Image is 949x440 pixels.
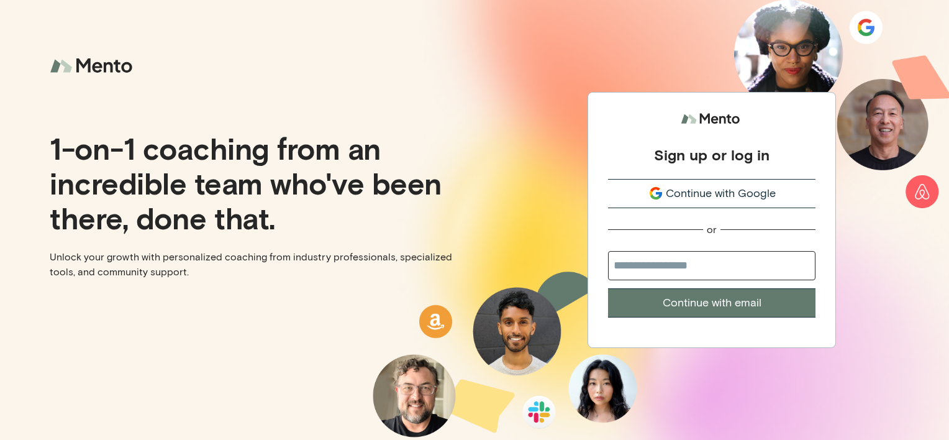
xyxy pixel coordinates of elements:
p: Unlock your growth with personalized coaching from industry professionals, specialized tools, and... [50,250,465,280]
button: Continue with email [608,288,815,318]
span: Continue with Google [666,185,776,202]
div: or [707,223,717,236]
img: logo [50,50,137,83]
p: 1-on-1 coaching from an incredible team who've been there, done that. [50,131,465,235]
img: logo.svg [681,108,743,131]
button: Continue with Google [608,179,815,208]
div: Sign up or log in [654,145,770,164]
